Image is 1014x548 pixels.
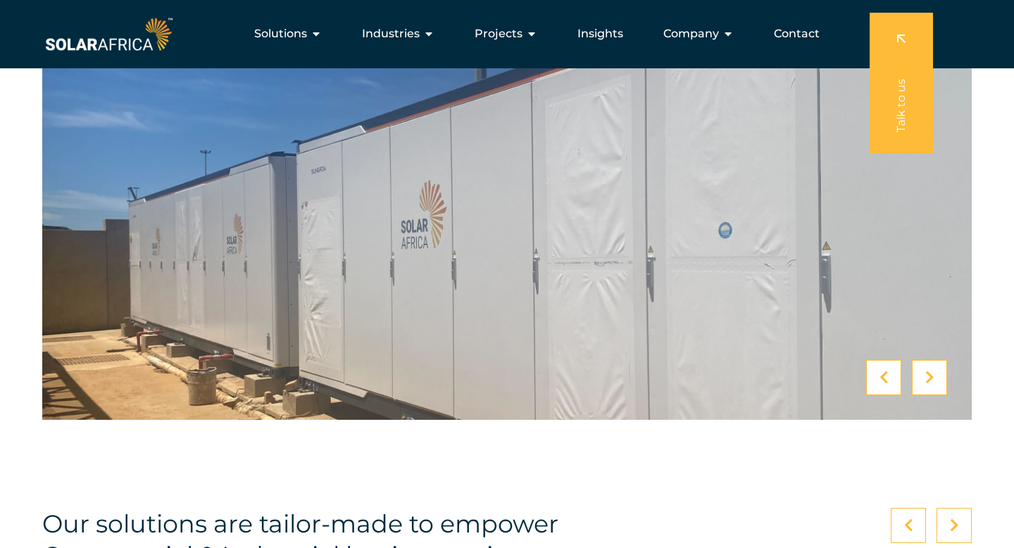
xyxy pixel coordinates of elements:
[362,25,420,42] span: Industries
[175,20,831,48] div: Menu Toggle
[175,20,831,48] nav: Menu
[475,25,522,42] span: Projects
[663,25,719,42] span: Company
[254,25,307,42] span: Solutions
[577,25,623,42] a: Insights
[774,25,820,42] a: Contact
